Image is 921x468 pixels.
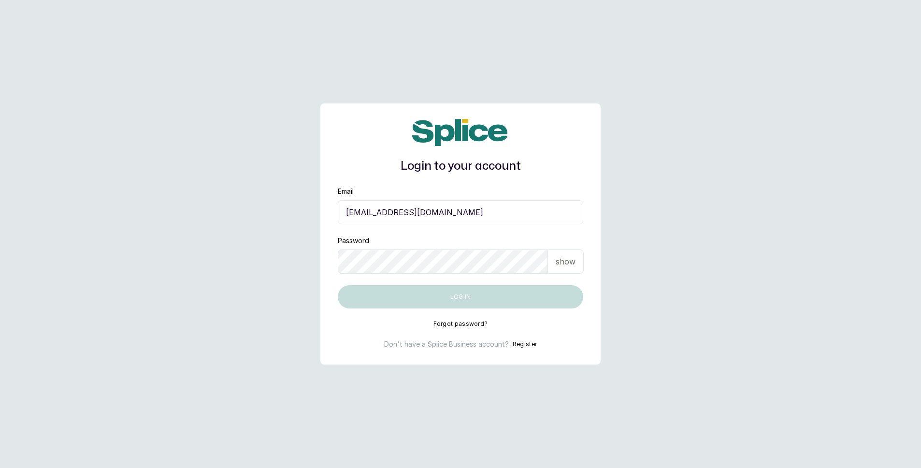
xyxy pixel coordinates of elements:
label: Email [338,187,354,196]
button: Forgot password? [433,320,488,328]
h1: Login to your account [338,158,583,175]
button: Log in [338,285,583,308]
button: Register [513,339,537,349]
p: Don't have a Splice Business account? [384,339,509,349]
p: show [556,256,576,267]
input: email@acme.com [338,200,583,224]
label: Password [338,236,369,246]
